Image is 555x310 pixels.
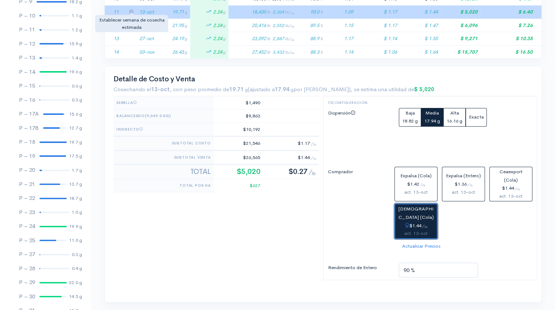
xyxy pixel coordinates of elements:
[275,86,293,93] strong: 17.94
[223,9,226,15] span: g
[324,263,395,275] label: Rendimiento de Entero
[481,5,541,19] td: $ 6.40
[72,251,82,258] div: 0.3 g
[297,32,326,46] td: 88.9
[145,113,171,118] span: (9,049.0 kg)
[290,86,293,93] small: g
[267,36,270,41] span: lb
[356,5,400,19] td: $ 1.17
[185,50,187,55] span: g
[326,19,356,32] td: 1.15
[214,123,263,136] td: $10,192
[263,150,319,164] td: $1.44
[19,110,39,118] div: P – 17A
[113,123,214,136] th: Indirecto
[424,22,438,28] span: $ 1.47
[285,50,294,55] span: lb/
[19,208,35,217] div: P – 23
[19,250,35,259] div: P – 27
[285,23,294,28] span: lb/
[312,171,316,177] sub: lb
[493,184,529,193] div: $1.44
[425,110,439,116] span: Media
[113,179,214,192] th: Total Por Ha
[69,40,82,47] div: 15.9 g
[151,86,170,93] strong: 13-oct
[72,54,82,62] div: 1.4 g
[19,194,35,202] div: P – 22
[424,118,440,124] small: 17.94 g
[113,136,214,151] th: Subtotal Costo
[290,51,294,55] sub: Ha
[320,9,323,15] span: %
[356,19,400,32] td: $ 1.17
[214,96,263,109] td: $1,490
[72,209,82,216] div: 1.0 g
[217,168,260,176] h2: $5,020
[95,15,168,32] div: Establecer semana de cosecha estimada
[116,168,211,176] h2: Total
[394,167,438,201] button: Expalsa (Cola)$1.42/lbact. 13-oct
[19,26,35,34] div: P – 11
[190,32,228,46] td: 2.24
[19,264,35,273] div: P – 28
[72,12,82,19] div: 1.1 g
[399,108,421,127] button: Baja18.82 g
[245,86,248,93] small: g
[19,236,35,245] div: P – 25
[424,35,438,42] span: $ 1.55
[69,181,82,188] div: 13.7 g
[424,9,438,15] span: $ 1.44
[19,82,35,90] div: P – 15
[229,86,248,93] strong: 19.71
[72,96,82,104] div: 0.3 g
[466,108,487,127] button: Exacta
[113,75,533,83] h2: Detalle de Costo y Venta
[185,9,187,15] span: g
[445,180,482,189] div: $1.36
[136,5,158,19] td: 13-oct
[273,23,294,28] span: 2,552
[72,265,82,272] div: 0.4 g
[424,49,438,55] span: $ 1.64
[285,10,294,15] span: lb/
[69,124,82,132] div: 12.7 g
[214,179,263,192] td: $627
[441,45,481,58] td: $ 15,707
[398,189,434,196] div: act. 13-oct
[443,108,466,127] button: Alta16.16 g
[267,23,270,28] span: lb
[446,173,481,179] span: Expalsa (Entero)
[445,189,482,196] div: act. 13-oct
[470,183,473,187] sub: lb
[285,36,294,41] span: lb/
[19,180,35,189] div: P – 21
[113,49,119,55] span: 14
[326,45,356,58] td: 1.14
[517,187,520,191] sub: lb
[69,237,82,244] div: 11.0 g
[400,173,432,179] span: Expalsa (Cola)
[273,49,294,55] span: 3,432
[72,82,82,90] div: 0.6 g
[324,108,395,156] label: Dispersión
[297,19,326,32] td: 89.5
[273,9,294,15] span: 2,304
[297,5,326,19] td: 90.0
[313,157,316,160] sub: lb
[69,111,82,118] div: 15.6 g
[228,5,297,19] td: 18,435
[19,96,35,104] div: P – 16
[297,45,326,58] td: 88.3
[424,225,427,229] sub: lb
[19,54,35,62] div: P – 13
[223,36,226,41] span: g
[19,138,35,146] div: P – 18
[19,278,35,287] div: P – 29
[113,35,119,42] span: 13
[113,85,533,94] div: Cosechando el , con peso promedio de , se estima una utilidad de .
[228,45,297,58] td: 27,452
[248,86,351,93] span: (ajustado a por [PERSON_NAME])
[313,143,316,146] sub: lb
[467,182,473,187] span: /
